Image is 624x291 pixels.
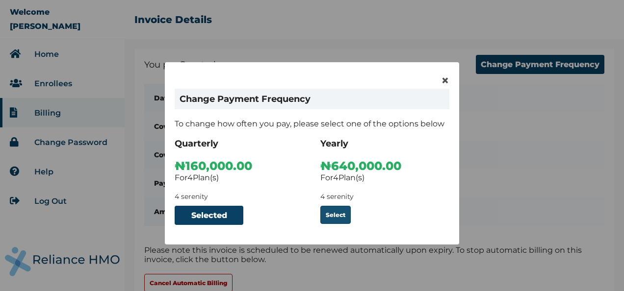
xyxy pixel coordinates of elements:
[175,159,301,173] p: ₦ 160,000.00
[175,173,301,182] p: For 4 Plan(s)
[320,159,450,173] p: ₦ 640,000.00
[320,192,354,201] span: 4 serenity
[320,173,450,182] p: For 4 Plan(s)
[175,138,301,149] h3: Q uarterly
[175,89,449,109] h1: Change Payment Frequency
[175,192,208,201] span: 4 serenity
[320,206,351,224] button: Select
[175,119,449,128] p: To change how often you pay, please select one of the options below
[320,138,450,149] h3: Y early
[175,206,243,225] button: Selected
[441,72,449,89] span: ×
